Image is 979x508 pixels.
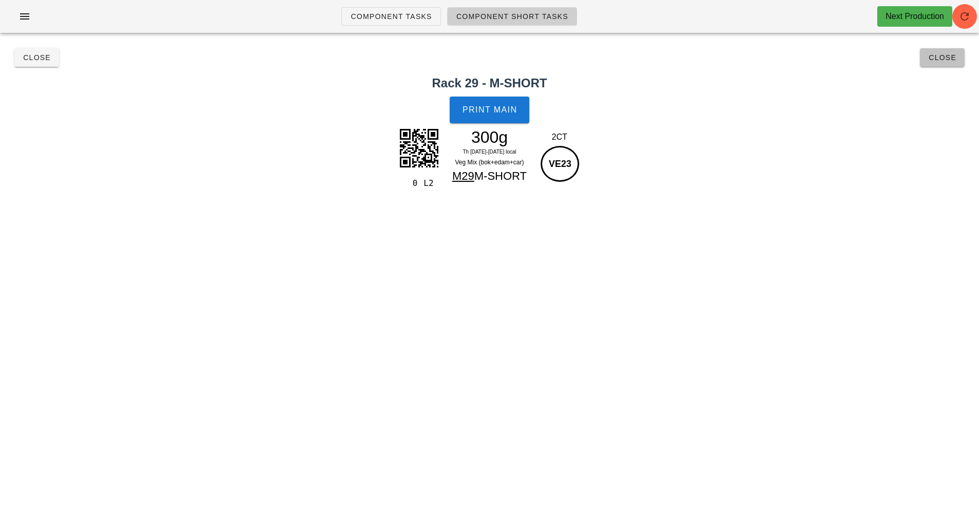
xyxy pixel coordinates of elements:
[885,10,944,23] div: Next Production
[456,12,568,21] span: Component Short Tasks
[447,7,577,26] a: Component Short Tasks
[541,146,579,182] div: VE23
[419,177,440,190] div: L2
[398,177,419,190] div: 0
[538,131,581,143] div: 2CT
[452,170,474,182] span: M29
[920,48,965,67] button: Close
[393,122,445,174] img: IEyGZTVpnyTZ86IfbJgfRjpiwiGCk7smDF7ULXNcr2Td0R7OOBEAHUSCLX7GQN2bfLjqrDi287Xi6SEzZp6mqNDxCxHpO5v1r...
[928,53,956,62] span: Close
[445,129,534,145] div: 300g
[6,74,973,92] h2: Rack 29 - M-SHORT
[474,170,527,182] span: M-SHORT
[23,53,51,62] span: Close
[350,12,432,21] span: Component Tasks
[445,157,534,167] div: Veg Mix (bok+edam+car)
[463,149,516,155] span: Th [DATE]-[DATE] local
[450,97,529,123] button: Print Main
[341,7,440,26] a: Component Tasks
[462,105,518,115] span: Print Main
[14,48,59,67] button: Close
